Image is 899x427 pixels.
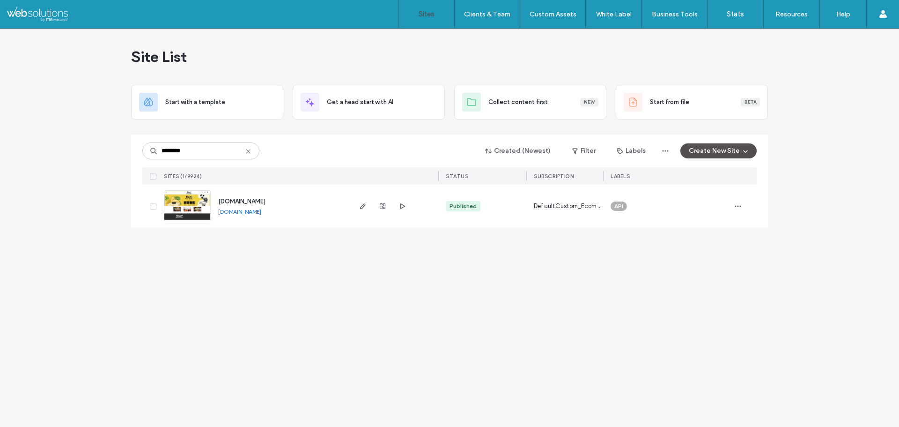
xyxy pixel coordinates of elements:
[131,85,283,120] div: Start with a template
[563,143,605,158] button: Filter
[165,97,225,107] span: Start with a template
[775,10,808,18] label: Resources
[218,198,265,205] a: [DOMAIN_NAME]
[218,208,261,215] a: [DOMAIN_NAME]
[836,10,850,18] label: Help
[727,10,744,18] label: Stats
[488,97,548,107] span: Collect content first
[530,10,576,18] label: Custom Assets
[419,10,435,18] label: Sites
[680,143,757,158] button: Create New Site
[327,97,393,107] span: Get a head start with AI
[611,173,630,180] span: LABELS
[534,202,603,211] span: DefaultCustom_Ecom_Advanced
[534,173,574,180] span: SUBSCRIPTION
[650,97,689,107] span: Start from file
[614,202,623,210] span: API
[164,173,202,180] span: SITES (1/9924)
[616,85,768,120] div: Start from fileBeta
[741,98,760,106] div: Beta
[477,143,559,158] button: Created (Newest)
[131,47,187,66] span: Site List
[464,10,510,18] label: Clients & Team
[652,10,698,18] label: Business Tools
[449,202,477,210] div: Published
[596,10,632,18] label: White Label
[446,173,468,180] span: STATUS
[580,98,598,106] div: New
[293,85,445,120] div: Get a head start with AI
[454,85,606,120] div: Collect content firstNew
[609,143,654,158] button: Labels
